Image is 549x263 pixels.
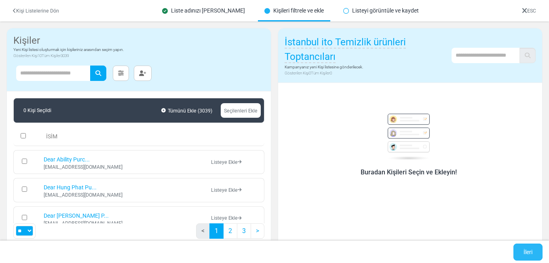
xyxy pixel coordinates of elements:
h6: Buradan Kişileri Seçin ve Ekleyin! [293,168,524,176]
h5: Kişiler [13,35,124,47]
span: 10 [38,53,42,58]
a: Dear Hung Phat Pu... [44,184,97,191]
a: 2 [223,223,237,239]
a: Kişi Listelerine Dön [13,8,59,14]
span: 0 [330,71,332,75]
a: Listeye Ekle [211,187,241,193]
a: Listeye Ekle [211,159,241,165]
p: Gösterilen Kişi Tüm Kişiler [13,53,124,59]
a: 1 [209,223,224,239]
span: 3039 [61,53,69,58]
a: 3 [237,223,251,239]
a: İleri [513,244,543,261]
div: [EMAIL_ADDRESS][DOMAIN_NAME] [44,165,203,170]
a: Dear Ability Purc... [44,156,90,163]
p: Yeni Kişi listesi oluşturmak için kişileriniz arasından seçim yapın. [13,47,124,53]
a: ESC [522,8,536,14]
a: İSİM [43,130,61,143]
nav: Pages [196,223,264,245]
span: İstanbul ito Temizlik ürünleri Toptancıları [285,36,406,63]
span: 3039 [199,108,211,114]
a: Next [251,223,264,239]
p: Gösterilen Kişi Tüm Kişiler [285,70,448,76]
p: Kampanyanız yeni Kişi listesine gönderilecek. [285,64,448,70]
div: [EMAIL_ADDRESS][DOMAIN_NAME] [44,221,203,226]
a: Listeye Ekle [211,215,241,221]
span: 0 [309,71,311,75]
a: Seçilenleri Ekle [221,103,261,118]
a: Tümünü Ekle ( ) [159,104,214,117]
div: [EMAIL_ADDRESS][DOMAIN_NAME] [44,193,203,197]
a: Dear [PERSON_NAME] P... [44,212,109,219]
span: 0 Kişi Seçildi [17,102,58,119]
